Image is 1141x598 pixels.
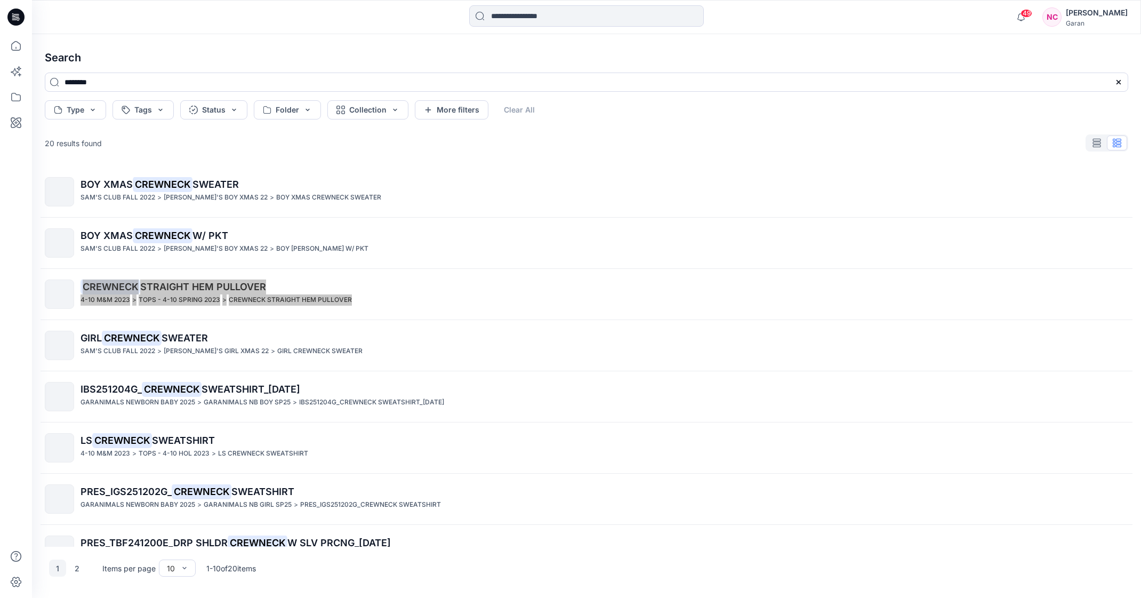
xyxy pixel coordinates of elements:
[212,448,216,459] p: >
[132,294,136,306] p: >
[271,346,275,357] p: >
[415,100,488,119] button: More filters
[38,273,1135,315] a: CREWNECKSTRAIGHT HEM PULLOVER4-10 M&M 2023>TOPS - 4-10 SPRING 2023>CREWNECK STRAIGHT HEM PULLOVER
[294,499,298,511] p: >
[180,100,247,119] button: Status
[167,563,175,574] div: 10
[300,499,441,511] p: PRES_IGS251202G_CREWNECK SWEATSHIRT
[164,243,268,254] p: SAM'S BOY XMAS 22
[45,138,102,149] p: 20 results found
[164,346,269,357] p: SAM'S GIRL XMAS 22
[113,100,174,119] button: Tags
[1066,19,1128,27] div: Garan
[157,192,162,203] p: >
[81,192,155,203] p: SAM'S CLUB FALL 2022
[164,192,268,203] p: SAM'S BOY XMAS 22
[204,499,292,511] p: GARANIMALS NB GIRL SP25
[276,192,381,203] p: BOY XMAS CREWNECK SWEATER
[38,478,1135,520] a: PRES_IGS251202G_CREWNECKSWEATSHIRTGARANIMALS NEWBORN BABY 2025>GARANIMALS NB GIRL SP25>PRES_IGS25...
[1021,9,1032,18] span: 49
[152,435,215,446] span: SWEATSHIRT
[276,243,368,254] p: BOY XMAS CREWNECK W/ PKT
[38,222,1135,264] a: BOY XMASCREWNECKW/ PKTSAM'S CLUB FALL 2022>[PERSON_NAME]'S BOY XMAS 22>BOY [PERSON_NAME] W/ PKT
[139,294,220,306] p: TOPS - 4-10 SPRING 2023
[133,228,192,243] mark: CREWNECK
[81,179,133,190] span: BOY XMAS
[197,397,202,408] p: >
[142,381,202,396] mark: CREWNECK
[202,384,300,395] span: SWEATSHIRT_[DATE]
[222,294,227,306] p: >
[81,294,130,306] p: 4-10 M&M 2023
[133,177,192,192] mark: CREWNECK
[192,230,228,241] span: W/ PKT
[1042,7,1062,27] div: NC
[157,346,162,357] p: >
[81,243,155,254] p: SAM'S CLUB FALL 2022
[68,560,85,577] button: 2
[270,192,274,203] p: >
[192,179,239,190] span: SWEATER
[81,332,102,344] span: GIRL
[132,448,136,459] p: >
[229,294,352,306] p: CREWNECK STRAIGHT HEM PULLOVER
[299,397,444,408] p: IBS251204G_CREWNECK SWEATSHIRT_4.15.24
[140,281,266,292] span: STRAIGHT HEM PULLOVER
[81,499,195,511] p: GARANIMALS NEWBORN BABY 2025
[139,448,210,459] p: TOPS - 4-10 HOL 2023
[81,435,92,446] span: LS
[81,486,172,497] span: PRES_IGS251202G_
[38,324,1135,366] a: GIRLCREWNECKSWEATERSAM'S CLUB FALL 2022>[PERSON_NAME]'S GIRL XMAS 22>GIRL CREWNECK SWEATER
[277,346,363,357] p: GIRL CREWNECK SWEATER
[157,243,162,254] p: >
[287,537,391,548] span: W SLV PRCNG_[DATE]
[49,560,66,577] button: 1
[92,433,152,448] mark: CREWNECK
[102,563,156,574] p: Items per page
[231,486,294,497] span: SWEATSHIRT
[197,499,202,511] p: >
[327,100,408,119] button: Collection
[38,376,1135,418] a: IBS251204G_CREWNECKSWEATSHIRT_[DATE]GARANIMALS NEWBORN BABY 2025>GARANIMALS NB BOY SP25>IBS251204...
[38,529,1135,571] a: PRES_TBF241200E_DRP SHLDRCREWNECKW SLV PRCNG_[DATE]EASYPEASY 2024>EASYPEASY F24 TB>PRES_TBF241200...
[1066,6,1128,19] div: [PERSON_NAME]
[206,563,256,574] p: 1 - 10 of 20 items
[172,484,231,499] mark: CREWNECK
[102,330,162,345] mark: CREWNECK
[293,397,297,408] p: >
[204,397,291,408] p: GARANIMALS NB BOY SP25
[228,535,287,550] mark: CREWNECK
[81,537,228,548] span: PRES_TBF241200E_DRP SHLDR
[81,448,130,459] p: 4-10 M&M 2023
[81,279,140,294] mark: CREWNECK
[81,346,155,357] p: SAM'S CLUB FALL 2022
[162,332,208,344] span: SWEATER
[270,243,274,254] p: >
[81,384,142,395] span: IBS251204G_
[36,43,1137,73] h4: Search
[218,448,308,459] p: LS CREWNECK SWEATSHIRT
[45,100,106,119] button: Type
[38,427,1135,469] a: LSCREWNECKSWEATSHIRT4-10 M&M 2023>TOPS - 4-10 HOL 2023>LS CREWNECK SWEATSHIRT
[254,100,321,119] button: Folder
[81,397,195,408] p: GARANIMALS NEWBORN BABY 2025
[81,230,133,241] span: BOY XMAS
[38,171,1135,213] a: BOY XMASCREWNECKSWEATERSAM'S CLUB FALL 2022>[PERSON_NAME]'S BOY XMAS 22>BOY XMAS CREWNECK SWEATER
